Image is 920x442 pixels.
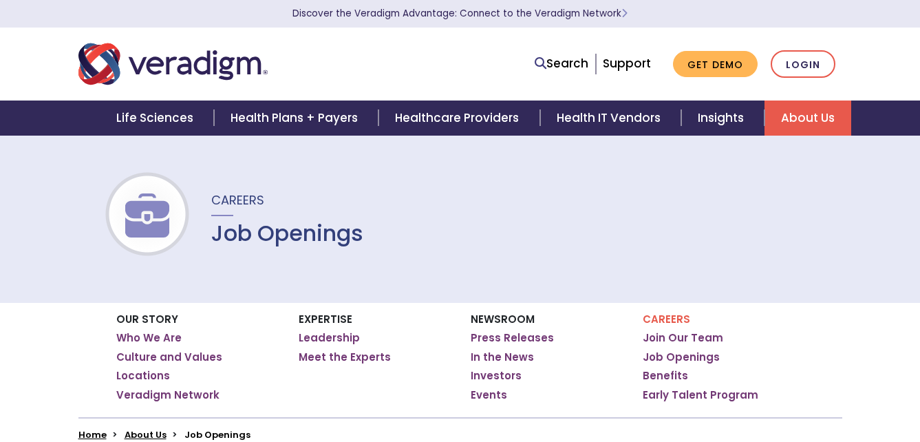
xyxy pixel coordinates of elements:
[673,51,758,78] a: Get Demo
[471,350,534,364] a: In the News
[78,428,107,441] a: Home
[125,428,167,441] a: About Us
[116,331,182,345] a: Who We Are
[643,388,758,402] a: Early Talent Program
[211,191,264,209] span: Careers
[643,369,688,383] a: Benefits
[681,101,764,136] a: Insights
[378,101,539,136] a: Healthcare Providers
[540,101,681,136] a: Health IT Vendors
[211,220,363,246] h1: Job Openings
[764,101,851,136] a: About Us
[116,369,170,383] a: Locations
[535,54,588,73] a: Search
[299,331,360,345] a: Leadership
[100,101,214,136] a: Life Sciences
[116,388,220,402] a: Veradigm Network
[643,350,720,364] a: Job Openings
[471,388,507,402] a: Events
[471,369,522,383] a: Investors
[292,7,628,20] a: Discover the Veradigm Advantage: Connect to the Veradigm NetworkLearn More
[78,41,268,87] img: Veradigm logo
[621,7,628,20] span: Learn More
[214,101,378,136] a: Health Plans + Payers
[299,350,391,364] a: Meet the Experts
[603,55,651,72] a: Support
[471,331,554,345] a: Press Releases
[771,50,835,78] a: Login
[116,350,222,364] a: Culture and Values
[643,331,723,345] a: Join Our Team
